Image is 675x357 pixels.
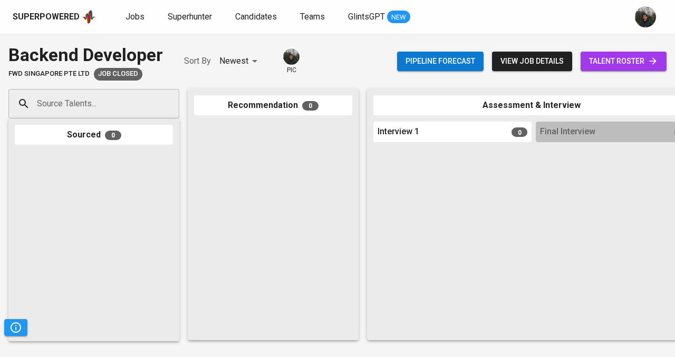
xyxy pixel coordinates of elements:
span: Jobs [126,12,144,22]
img: glenn@glints.com [635,6,656,27]
span: FWD Singapore Pte Ltd [8,69,90,79]
p: Newest [219,55,248,67]
div: Backend Developer [8,42,163,68]
p: Sort By [184,55,211,67]
span: GlintsGPT [348,12,385,22]
div: pic [282,47,301,75]
span: Teams [300,12,325,22]
a: Superhunter [168,11,214,24]
span: 0 [105,131,121,140]
a: talent roster [581,52,667,71]
span: Job Closed [94,69,142,79]
span: Superhunter [168,12,212,22]
span: NEW [387,12,410,23]
a: Candidates [235,11,279,24]
a: Jobs [126,11,147,24]
span: 0 [512,127,527,137]
span: view job details [500,55,564,68]
span: talent roster [589,55,658,68]
a: Teams [300,11,327,24]
div: Job already placed by Glints [94,68,142,81]
div: Newest [219,52,261,71]
span: 0 [302,101,319,111]
button: view job details [492,52,572,71]
span: Pipeline forecast [406,55,475,68]
span: Candidates [235,12,277,22]
img: glenn@glints.com [283,48,300,65]
button: Pipeline forecast [397,52,484,71]
div: Recommendation [194,95,352,116]
div: Superpowered [13,11,80,23]
span: Final Interview [540,126,595,138]
a: Superpoweredapp logo [13,9,96,25]
a: GlintsGPT NEW [348,11,410,24]
button: Open [173,103,176,105]
img: app logo [82,9,96,25]
div: Sourced [15,125,173,145]
button: Pipeline Triggers [4,319,27,336]
span: Interview 1 [378,126,419,138]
